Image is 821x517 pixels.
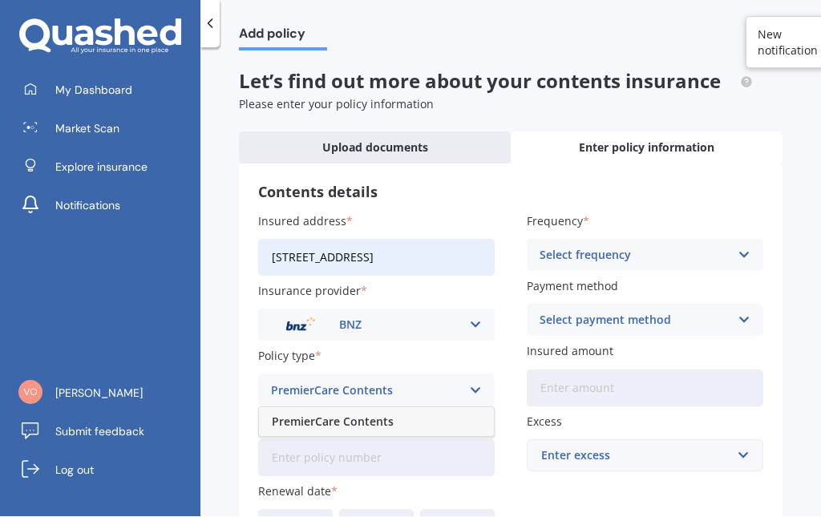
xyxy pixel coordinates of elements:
[12,75,200,107] a: My Dashboard
[579,140,714,156] span: Enter policy information
[12,190,200,222] a: Notifications
[527,414,562,430] span: Excess
[55,198,120,214] span: Notifications
[758,27,818,59] div: New notification
[271,382,461,400] div: PremierCare Contents
[258,214,346,229] span: Insured address
[239,68,753,95] span: Let’s find out more about your contents insurance
[271,314,330,337] img: BNZ.png
[258,284,361,299] span: Insurance provider
[55,386,143,402] span: [PERSON_NAME]
[12,113,200,145] a: Market Scan
[527,345,613,360] span: Insured amount
[322,140,428,156] span: Upload documents
[258,349,315,365] span: Policy type
[540,247,730,265] div: Select frequency
[527,279,618,294] span: Payment method
[55,121,119,137] span: Market Scan
[12,378,200,410] a: [PERSON_NAME]
[540,312,730,329] div: Select payment method
[12,151,200,184] a: Explore insurance
[527,214,583,229] span: Frequency
[239,26,327,48] span: Add policy
[541,447,730,465] div: Enter excess
[55,462,94,479] span: Log out
[258,184,763,202] h3: Contents details
[55,83,132,99] span: My Dashboard
[258,440,495,477] input: Enter policy number
[55,160,148,176] span: Explore insurance
[272,417,394,428] span: PremierCare Contents
[12,454,200,487] a: Log out
[258,484,331,499] span: Renewal date
[271,317,461,334] div: BNZ
[12,416,200,448] a: Submit feedback
[18,381,42,405] img: 2396cd6c13335d426048797612e59709
[527,370,763,407] input: Enter amount
[239,97,434,112] span: Please enter your policy information
[258,240,495,277] input: Enter address
[55,424,144,440] span: Submit feedback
